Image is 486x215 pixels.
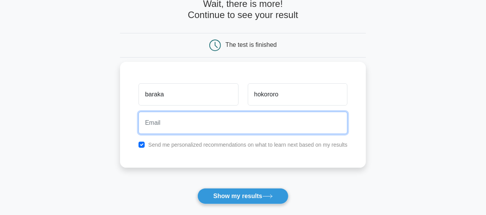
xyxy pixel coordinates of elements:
input: Last name [248,83,347,106]
input: Email [139,112,347,134]
div: The test is finished [225,41,277,48]
label: Send me personalized recommendations on what to learn next based on my results [148,142,347,148]
button: Show my results [197,188,288,204]
input: First name [139,83,238,106]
